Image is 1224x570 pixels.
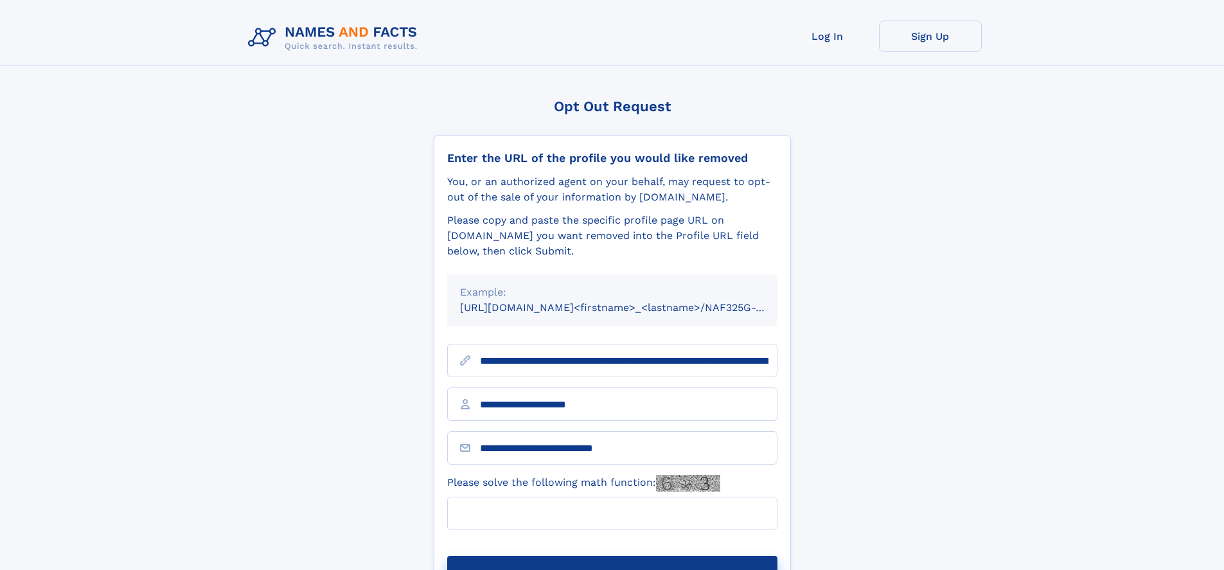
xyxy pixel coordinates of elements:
label: Please solve the following math function: [447,475,720,492]
a: Log In [776,21,879,52]
a: Sign Up [879,21,982,52]
div: Example: [460,285,765,300]
small: [URL][DOMAIN_NAME]<firstname>_<lastname>/NAF325G-xxxxxxxx [460,301,802,314]
div: You, or an authorized agent on your behalf, may request to opt-out of the sale of your informatio... [447,174,777,205]
div: Opt Out Request [434,98,791,114]
div: Enter the URL of the profile you would like removed [447,151,777,165]
img: Logo Names and Facts [243,21,428,55]
div: Please copy and paste the specific profile page URL on [DOMAIN_NAME] you want removed into the Pr... [447,213,777,259]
